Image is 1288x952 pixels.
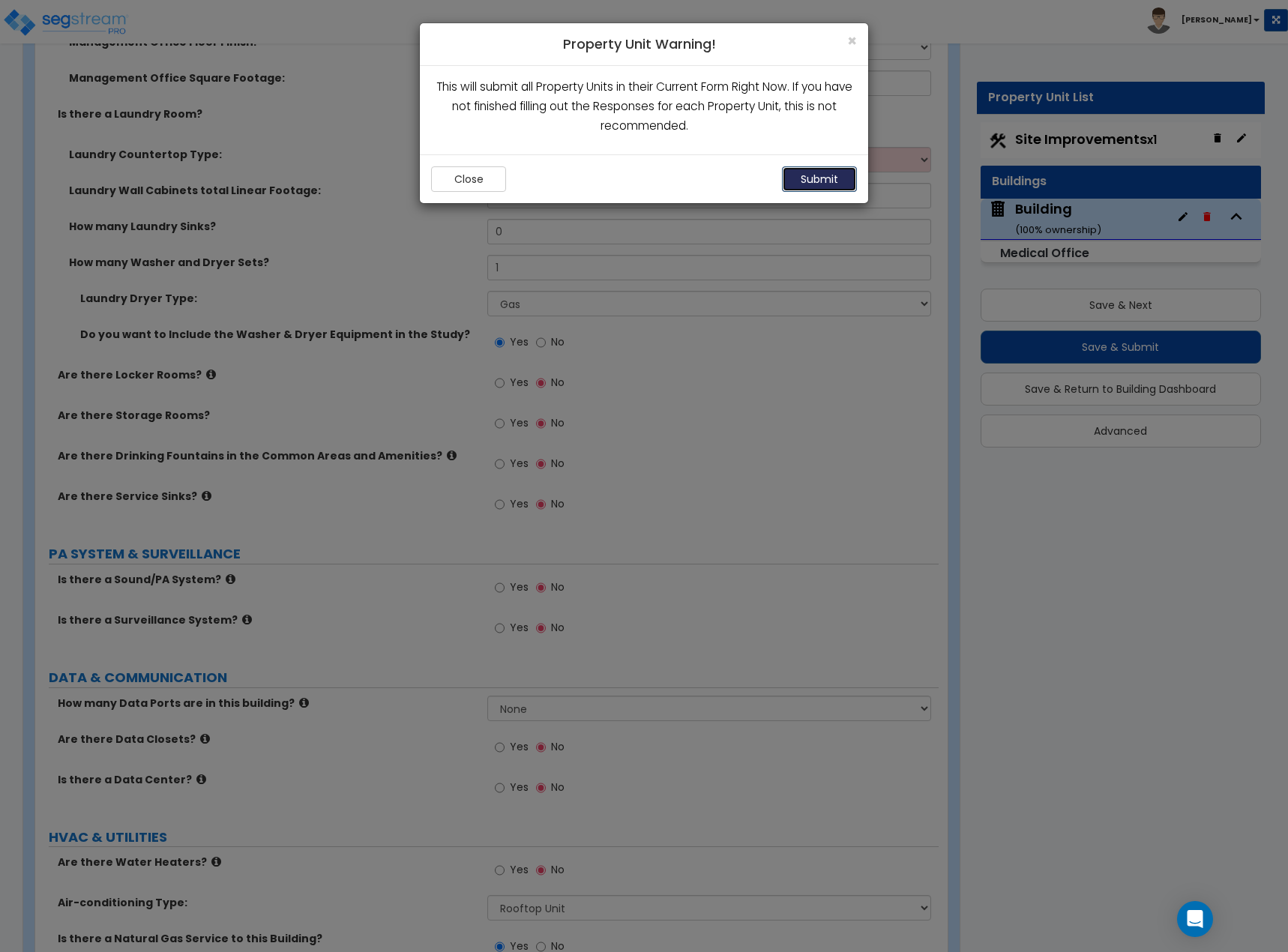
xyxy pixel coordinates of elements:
[1177,901,1213,937] div: Open Intercom Messenger
[431,166,506,192] button: Close
[847,33,857,49] button: Close
[431,34,857,54] h4: Property Unit Warning!
[782,166,857,192] button: Submit
[431,77,857,136] p: This will submit all Property Units in their Current Form Right Now. If you have not finished fil...
[847,30,857,52] span: ×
